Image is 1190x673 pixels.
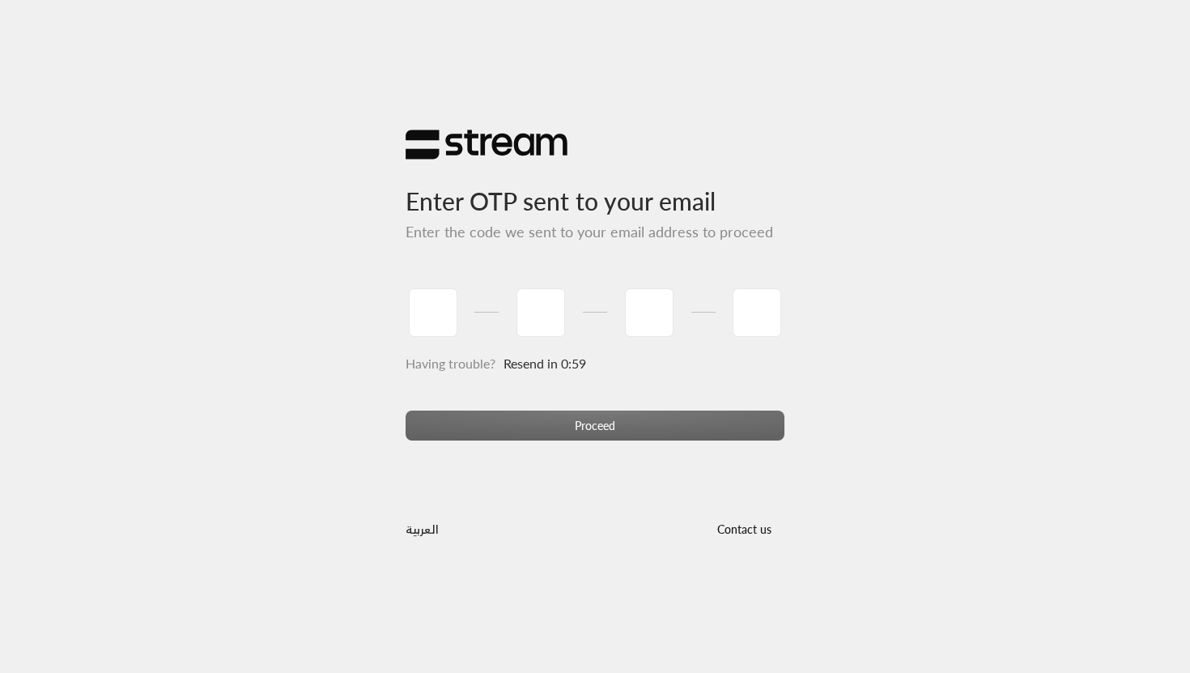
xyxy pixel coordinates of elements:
span: Resend in 0:59 [504,356,586,371]
h3: Enter OTP sent to your email [406,160,784,216]
span: Having trouble? [406,356,495,371]
h5: Enter the code we sent to your email address to proceed [406,224,784,241]
a: Contact us [703,522,784,536]
img: Stream Logo [406,129,567,160]
button: Contact us [703,514,784,544]
a: العربية [406,514,439,544]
